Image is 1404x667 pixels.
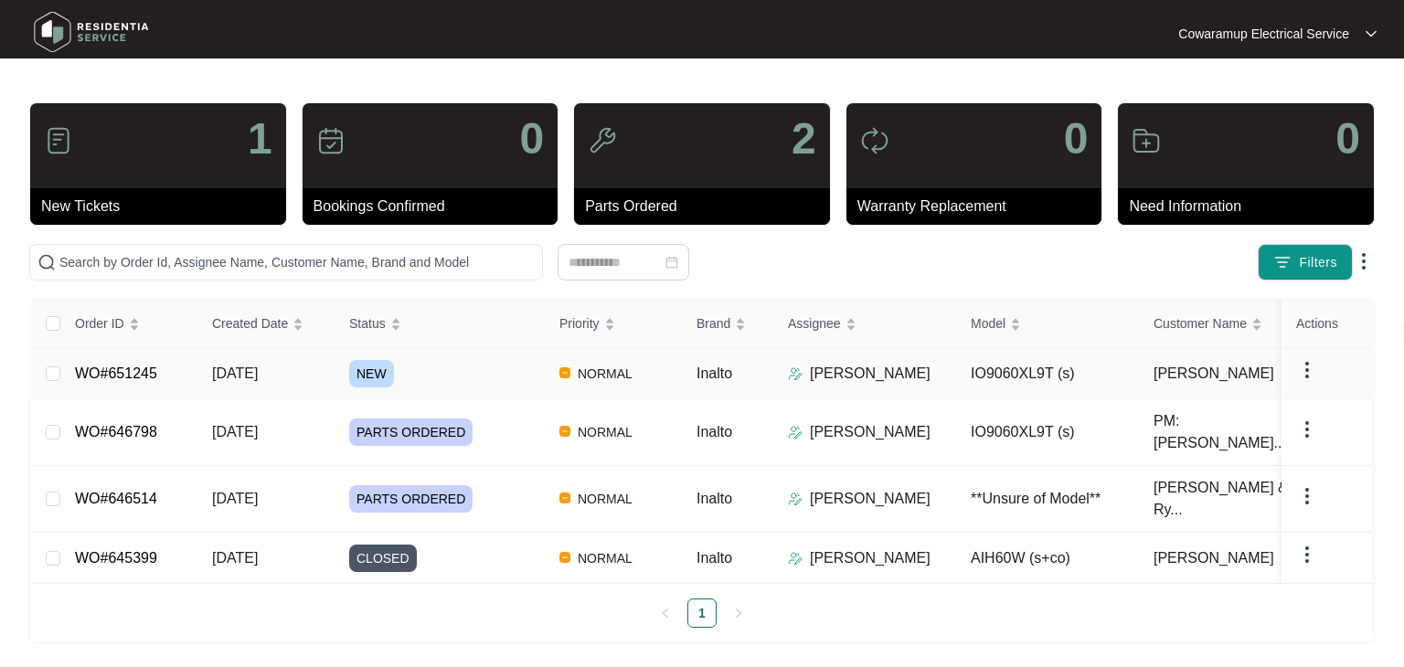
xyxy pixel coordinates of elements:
[788,366,803,381] img: Assigner Icon
[1296,418,1318,440] img: dropdown arrow
[956,399,1139,466] td: IO9060XL9T (s)
[1064,117,1089,161] p: 0
[1154,313,1247,333] span: Customer Name
[212,365,258,381] span: [DATE]
[810,488,931,510] p: [PERSON_NAME]
[1258,244,1353,281] button: filter iconFilters
[660,608,671,619] span: left
[971,313,1005,333] span: Model
[788,313,841,333] span: Assignee
[773,300,956,348] th: Assignee
[1353,250,1375,272] img: dropdown arrow
[1273,253,1292,271] img: filter icon
[37,253,56,271] img: search-icon
[1154,477,1298,521] span: [PERSON_NAME] & Ry...
[956,533,1139,584] td: AIH60W (s+co)
[75,313,124,333] span: Order ID
[788,425,803,439] img: Assigner Icon
[44,126,73,155] img: icon
[1132,126,1161,155] img: icon
[212,550,258,566] span: [DATE]
[570,421,640,443] span: NORMAL
[697,491,732,506] span: Inalto
[519,117,544,161] p: 0
[788,492,803,506] img: Assigner Icon
[75,424,157,439] a: WO#646798
[1129,196,1374,217] p: Need Information
[1296,359,1318,381] img: dropdown arrow
[810,547,931,569] p: [PERSON_NAME]
[651,598,680,628] li: Previous Page
[349,485,473,513] span: PARTS ORDERED
[697,313,730,333] span: Brand
[570,547,640,569] span: NORMAL
[810,363,931,385] p: [PERSON_NAME]
[585,196,830,217] p: Parts Ordered
[75,365,157,381] a: WO#651245
[27,5,155,59] img: residentia service logo
[349,545,417,572] span: CLOSED
[810,421,931,443] p: [PERSON_NAME]
[1335,117,1360,161] p: 0
[59,252,535,272] input: Search by Order Id, Assignee Name, Customer Name, Brand and Model
[1139,300,1322,348] th: Customer Name
[697,550,732,566] span: Inalto
[212,491,258,506] span: [DATE]
[1282,300,1373,348] th: Actions
[1178,25,1349,43] p: Cowaramup Electrical Service
[349,313,386,333] span: Status
[792,117,816,161] p: 2
[1154,410,1298,454] span: PM: [PERSON_NAME]...
[349,418,473,446] span: PARTS ORDERED
[335,300,545,348] th: Status
[570,488,640,510] span: NORMAL
[75,550,157,566] a: WO#645399
[316,126,346,155] img: icon
[687,598,717,628] li: 1
[688,599,716,627] a: 1
[860,126,889,155] img: icon
[212,424,258,439] span: [DATE]
[559,313,600,333] span: Priority
[1296,544,1318,566] img: dropdown arrow
[788,551,803,566] img: Assigner Icon
[570,363,640,385] span: NORMAL
[545,300,682,348] th: Priority
[724,598,753,628] button: right
[559,367,570,378] img: Vercel Logo
[588,126,617,155] img: icon
[697,424,732,439] span: Inalto
[212,313,288,333] span: Created Date
[724,598,753,628] li: Next Page
[697,365,732,381] span: Inalto
[682,300,773,348] th: Brand
[1366,29,1377,38] img: dropdown arrow
[733,608,744,619] span: right
[41,196,286,217] p: New Tickets
[75,491,157,506] a: WO#646514
[857,196,1102,217] p: Warranty Replacement
[314,196,558,217] p: Bookings Confirmed
[248,117,272,161] p: 1
[651,598,680,628] button: left
[1296,485,1318,507] img: dropdown arrow
[559,426,570,437] img: Vercel Logo
[1154,547,1274,569] span: [PERSON_NAME]
[1154,363,1274,385] span: [PERSON_NAME]
[60,300,197,348] th: Order ID
[956,300,1139,348] th: Model
[956,348,1139,399] td: IO9060XL9T (s)
[559,492,570,503] img: Vercel Logo
[349,360,394,387] span: NEW
[1299,253,1337,272] span: Filters
[197,300,335,348] th: Created Date
[559,552,570,563] img: Vercel Logo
